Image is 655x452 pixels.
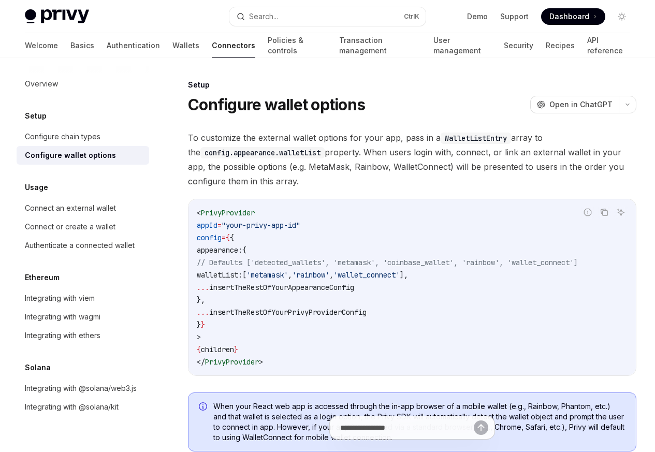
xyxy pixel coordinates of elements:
[17,326,149,345] a: Integrating with ethers
[70,33,94,58] a: Basics
[188,130,636,188] span: To customize the external wallet options for your app, pass in a array to the property. When user...
[25,110,47,122] h5: Setup
[25,329,100,342] div: Integrating with ethers
[201,208,255,217] span: PrivyProvider
[292,270,329,280] span: 'rainbow'
[222,221,300,230] span: "your-privy-app-id"
[197,332,201,342] span: >
[188,80,636,90] div: Setup
[197,283,209,292] span: ...
[17,217,149,236] a: Connect or create a wallet
[268,33,327,58] a: Policies & controls
[234,345,238,354] span: }
[107,33,160,58] a: Authentication
[25,33,58,58] a: Welcome
[209,283,354,292] span: insertTheRestOfYourAppearanceConfig
[172,33,199,58] a: Wallets
[230,233,234,242] span: {
[259,357,263,367] span: >
[197,320,201,329] span: }
[229,7,426,26] button: Search...CtrlK
[441,133,511,144] code: WalletListEntry
[222,233,226,242] span: =
[25,271,60,284] h5: Ethereum
[587,33,630,58] a: API reference
[288,270,292,280] span: ,
[17,398,149,416] a: Integrating with @solana/kit
[226,233,230,242] span: {
[17,75,149,93] a: Overview
[205,357,259,367] span: PrivyProvider
[201,320,205,329] span: }
[25,202,116,214] div: Connect an external wallet
[433,33,491,58] a: User management
[474,420,488,435] button: Send message
[197,258,578,267] span: // Defaults ['detected_wallets', 'metamask', 'coinbase_wallet', 'rainbow', 'wallet_connect']
[197,270,242,280] span: walletList:
[17,308,149,326] a: Integrating with wagmi
[25,130,100,143] div: Configure chain types
[549,99,613,110] span: Open in ChatGPT
[25,382,137,395] div: Integrating with @solana/web3.js
[549,11,589,22] span: Dashboard
[17,379,149,398] a: Integrating with @solana/web3.js
[249,10,278,23] div: Search...
[25,239,135,252] div: Authenticate a connected wallet
[598,206,611,219] button: Copy the contents from the code block
[201,345,234,354] span: children
[467,11,488,22] a: Demo
[197,295,205,304] span: },
[197,221,217,230] span: appId
[329,270,333,280] span: ,
[197,345,201,354] span: {
[614,8,630,25] button: Toggle dark mode
[197,233,222,242] span: config
[25,149,116,162] div: Configure wallet options
[333,270,400,280] span: 'wallet_connect'
[500,11,529,22] a: Support
[17,199,149,217] a: Connect an external wallet
[339,33,421,58] a: Transaction management
[17,289,149,308] a: Integrating with viem
[25,311,100,323] div: Integrating with wagmi
[541,8,605,25] a: Dashboard
[546,33,575,58] a: Recipes
[209,308,367,317] span: insertTheRestOfYourPrivyProviderConfig
[530,96,619,113] button: Open in ChatGPT
[25,9,89,24] img: light logo
[25,292,95,304] div: Integrating with viem
[246,270,288,280] span: 'metamask'
[614,206,628,219] button: Ask AI
[200,147,325,158] code: config.appearance.walletList
[340,416,474,439] input: Ask a question...
[197,245,242,255] span: appearance:
[212,33,255,58] a: Connectors
[25,181,48,194] h5: Usage
[199,402,209,413] svg: Info
[242,270,246,280] span: [
[25,221,115,233] div: Connect or create a wallet
[197,308,209,317] span: ...
[197,357,205,367] span: </
[217,221,222,230] span: =
[17,127,149,146] a: Configure chain types
[25,361,51,374] h5: Solana
[17,146,149,165] a: Configure wallet options
[25,401,119,413] div: Integrating with @solana/kit
[17,236,149,255] a: Authenticate a connected wallet
[25,78,58,90] div: Overview
[581,206,594,219] button: Report incorrect code
[242,245,246,255] span: {
[188,95,365,114] h1: Configure wallet options
[404,12,419,21] span: Ctrl K
[197,208,201,217] span: <
[400,270,408,280] span: ],
[504,33,533,58] a: Security
[213,401,625,443] span: When your React web app is accessed through the in-app browser of a mobile wallet (e.g., Rainbow,...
